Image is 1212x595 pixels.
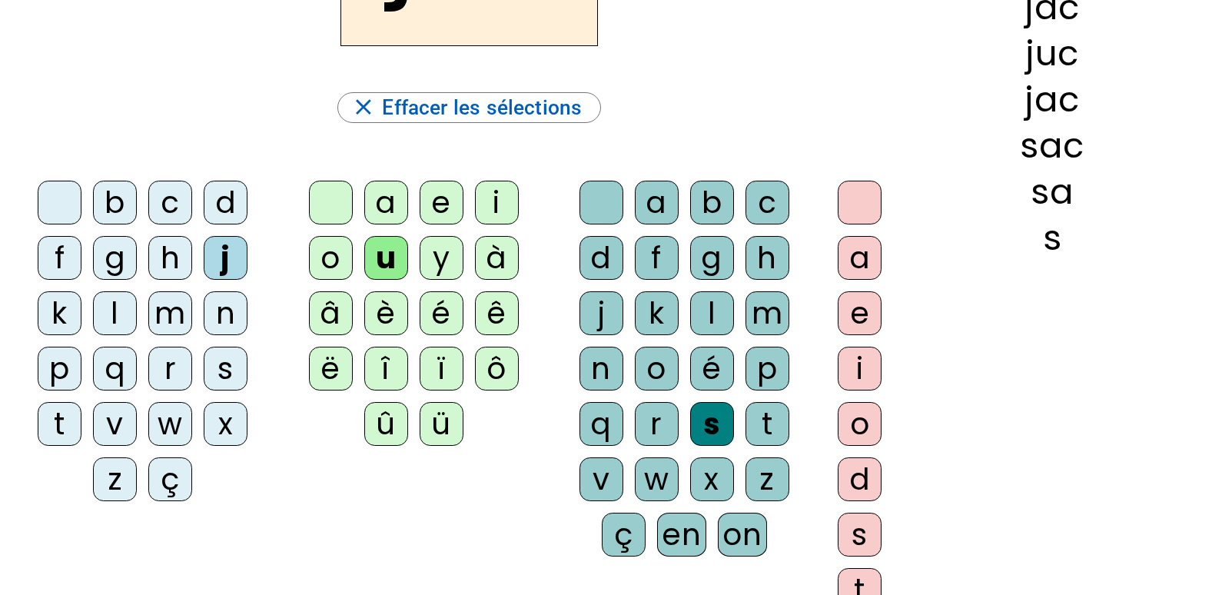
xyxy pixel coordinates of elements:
[838,402,882,446] div: o
[745,291,789,335] div: m
[364,181,408,224] div: a
[38,402,81,446] div: t
[635,291,679,335] div: k
[420,291,463,335] div: é
[309,347,353,391] div: ë
[938,82,1166,117] div: jac
[475,236,519,280] div: à
[718,513,767,557] div: on
[745,236,789,280] div: h
[204,236,247,280] div: j
[93,347,137,391] div: q
[657,513,706,557] div: en
[148,291,192,335] div: m
[309,236,353,280] div: o
[38,347,81,391] div: p
[635,402,679,446] div: r
[148,181,192,224] div: c
[690,347,734,391] div: é
[475,347,519,391] div: ô
[938,128,1166,163] div: sac
[93,181,137,224] div: b
[148,402,192,446] div: w
[838,291,882,335] div: e
[635,347,679,391] div: o
[93,236,137,280] div: g
[93,291,137,335] div: l
[204,181,247,224] div: d
[364,402,408,446] div: û
[93,402,137,446] div: v
[382,91,582,125] span: Effacer les sélections
[938,36,1166,71] div: juc
[475,291,519,335] div: ê
[420,181,463,224] div: e
[93,457,137,501] div: z
[204,291,247,335] div: n
[838,457,882,501] div: d
[838,236,882,280] div: a
[38,236,81,280] div: f
[337,92,602,123] button: Effacer les sélections
[364,291,408,335] div: è
[364,347,408,391] div: î
[838,513,882,557] div: s
[745,402,789,446] div: t
[148,457,192,501] div: ç
[579,291,623,335] div: j
[690,236,734,280] div: g
[148,236,192,280] div: h
[420,347,463,391] div: ï
[579,236,623,280] div: d
[579,347,623,391] div: n
[579,457,623,501] div: v
[38,291,81,335] div: k
[690,457,734,501] div: x
[635,181,679,224] div: a
[690,181,734,224] div: b
[838,347,882,391] div: i
[635,457,679,501] div: w
[350,95,377,121] mat-icon: close
[690,291,734,335] div: l
[420,236,463,280] div: y
[148,347,192,391] div: r
[475,181,519,224] div: i
[309,291,353,335] div: â
[579,402,623,446] div: q
[204,347,247,391] div: s
[938,175,1166,209] div: sa
[745,347,789,391] div: p
[745,181,789,224] div: c
[420,402,463,446] div: ü
[364,236,408,280] div: u
[635,236,679,280] div: f
[602,513,646,557] div: ç
[204,402,247,446] div: x
[690,402,734,446] div: s
[938,221,1166,255] div: s
[745,457,789,501] div: z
